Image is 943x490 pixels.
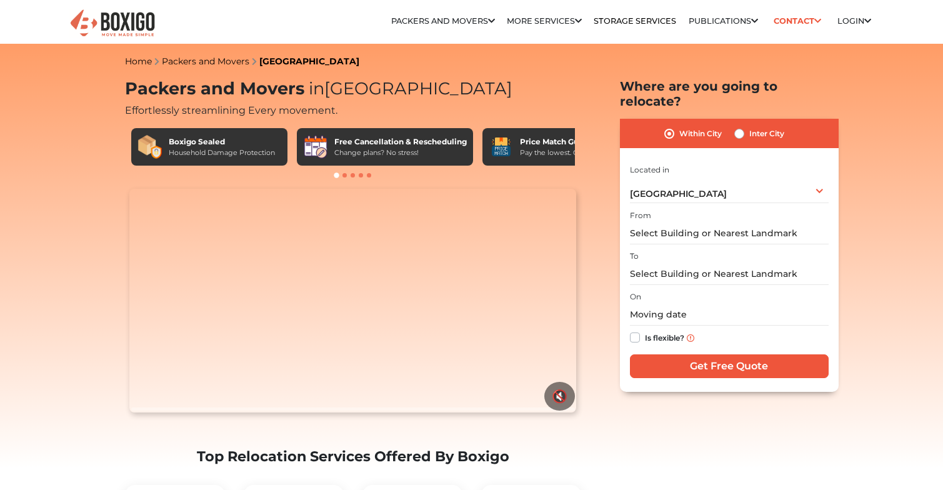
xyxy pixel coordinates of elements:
div: Boxigo Sealed [169,136,275,147]
label: Inter City [749,126,784,141]
a: Login [837,16,871,26]
label: Located in [630,164,669,176]
label: On [630,291,641,302]
div: Household Damage Protection [169,147,275,158]
img: Price Match Guarantee [489,134,514,159]
h2: Where are you going to relocate? [620,79,839,109]
div: Pay the lowest. Guaranteed! [520,147,615,158]
label: Is flexible? [645,330,684,343]
a: [GEOGRAPHIC_DATA] [259,56,359,67]
a: Contact [770,11,826,31]
a: Packers and Movers [391,16,495,26]
a: More services [507,16,582,26]
label: From [630,210,651,221]
label: To [630,251,639,262]
label: Within City [679,126,722,141]
img: Boxigo Sealed [137,134,162,159]
input: Select Building or Nearest Landmark [630,222,829,244]
video: Your browser does not support the video tag. [129,189,576,412]
span: [GEOGRAPHIC_DATA] [304,78,512,99]
h1: Packers and Movers [125,79,581,99]
input: Moving date [630,304,829,326]
div: Price Match Guarantee [520,136,615,147]
div: Free Cancellation & Rescheduling [334,136,467,147]
input: Get Free Quote [630,354,829,378]
h2: Top Relocation Services Offered By Boxigo [125,448,581,465]
input: Select Building or Nearest Landmark [630,263,829,285]
a: Home [125,56,152,67]
button: 🔇 [544,382,575,411]
span: Effortlessly streamlining Every movement. [125,104,337,116]
a: Packers and Movers [162,56,249,67]
a: Storage Services [594,16,676,26]
span: in [309,78,324,99]
div: Change plans? No stress! [334,147,467,158]
img: Boxigo [69,8,156,39]
img: Free Cancellation & Rescheduling [303,134,328,159]
span: [GEOGRAPHIC_DATA] [630,188,727,199]
img: info [687,334,694,342]
a: Publications [689,16,758,26]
